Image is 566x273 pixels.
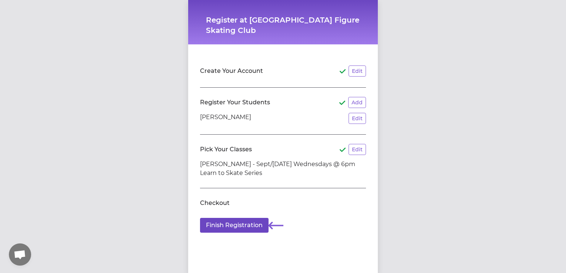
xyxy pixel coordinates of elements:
h2: Register Your Students [200,98,270,107]
button: Finish Registration [200,218,269,233]
button: Edit [349,113,366,124]
h2: Create Your Account [200,67,263,75]
h2: Pick Your Classes [200,145,252,154]
h2: Checkout [200,199,230,208]
button: Edit [349,144,366,155]
button: Edit [349,65,366,77]
button: Add [348,97,366,108]
p: [PERSON_NAME] [200,113,251,124]
a: Open chat [9,243,31,266]
h1: Register at [GEOGRAPHIC_DATA] Figure Skating Club [206,15,360,36]
li: [PERSON_NAME] - Sept/[DATE] Wednesdays @ 6pm Learn to Skate Series [200,160,366,178]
